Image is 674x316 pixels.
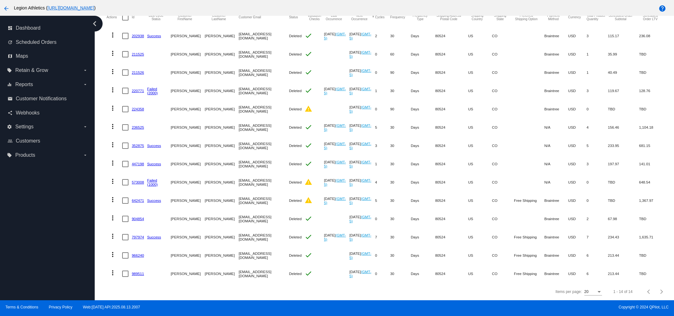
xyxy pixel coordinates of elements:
[16,96,67,102] span: Customer Notifications
[390,63,411,82] mat-cell: 90
[639,210,667,228] mat-cell: TBD
[375,173,390,191] mat-cell: 4
[468,27,492,45] mat-cell: US
[468,155,492,173] mat-cell: US
[8,108,88,118] a: share Webhooks
[132,34,144,38] a: 202938
[109,232,116,240] mat-icon: more_vert
[8,136,88,146] a: people_outline Customers
[435,191,468,210] mat-cell: 80524
[639,155,667,173] mat-cell: 141.01
[8,23,88,33] a: dashboard Dashboard
[16,25,40,31] span: Dashboard
[468,118,492,137] mat-cell: US
[587,246,608,265] mat-cell: 6
[324,27,349,45] mat-cell: [DATE]
[568,246,587,265] mat-cell: USD
[544,118,568,137] mat-cell: N/A
[390,45,411,63] mat-cell: 60
[8,96,13,101] i: email
[390,191,411,210] mat-cell: 30
[544,191,568,210] mat-cell: Braintree
[349,82,375,100] mat-cell: [DATE]
[390,246,411,265] mat-cell: 30
[587,137,608,155] mat-cell: 5
[568,228,587,246] mat-cell: USD
[411,27,435,45] mat-cell: Days
[435,246,468,265] mat-cell: 80524
[205,173,239,191] mat-cell: [PERSON_NAME]
[324,137,349,155] mat-cell: [DATE]
[349,32,371,40] a: (GMT-5)
[147,87,157,91] a: Failed
[109,68,116,75] mat-icon: more_vert
[349,228,375,246] mat-cell: [DATE]
[375,118,390,137] mat-cell: 5
[132,89,144,93] a: 220771
[435,137,468,155] mat-cell: 80524
[568,100,587,118] mat-cell: USD
[587,27,608,45] mat-cell: 3
[324,32,346,40] a: (GMT-5)
[349,246,375,265] mat-cell: [DATE]
[411,155,435,173] mat-cell: Days
[639,137,667,155] mat-cell: 681.15
[411,45,435,63] mat-cell: Days
[544,82,568,100] mat-cell: Braintree
[435,155,468,173] mat-cell: 80524
[8,94,88,104] a: email Customer Notifications
[132,198,144,202] a: 642471
[349,155,375,173] mat-cell: [DATE]
[239,63,289,82] mat-cell: [EMAIL_ADDRESS][DOMAIN_NAME]
[639,100,667,118] mat-cell: TBD
[639,246,667,265] mat-cell: TBD
[132,180,144,184] a: 573008
[205,82,239,100] mat-cell: [PERSON_NAME]
[608,210,639,228] mat-cell: 67.98
[468,210,492,228] mat-cell: US
[349,196,371,205] a: (GMT-5)
[587,82,608,100] mat-cell: 3
[324,178,346,186] a: (GMT-5)
[568,15,581,19] button: Change sorting for CurrencyIso
[468,173,492,191] mat-cell: US
[349,63,375,82] mat-cell: [DATE]
[109,159,116,167] mat-icon: more_vert
[568,27,587,45] mat-cell: USD
[544,45,568,63] mat-cell: Braintree
[390,173,411,191] mat-cell: 30
[435,45,468,63] mat-cell: 80524
[349,233,371,241] a: (GMT-5)
[587,118,608,137] mat-cell: 4
[568,155,587,173] mat-cell: USD
[8,110,13,115] i: share
[514,246,544,265] mat-cell: Free Shipping
[544,14,562,21] button: Change sorting for PaymentMethod.Type
[492,137,514,155] mat-cell: CO
[147,182,158,186] a: (1000)
[514,14,539,21] button: Change sorting for PreferredShippingOption
[132,217,144,221] a: 904854
[492,210,514,228] mat-cell: CO
[492,27,514,45] mat-cell: CO
[544,137,568,155] mat-cell: N/A
[544,173,568,191] mat-cell: N/A
[492,228,514,246] mat-cell: CO
[411,82,435,100] mat-cell: Days
[435,228,468,246] mat-cell: 80524
[390,82,411,100] mat-cell: 30
[349,191,375,210] mat-cell: [DATE]
[147,14,165,21] button: Change sorting for LastProcessingCycleId
[468,228,492,246] mat-cell: US
[411,173,435,191] mat-cell: Days
[608,82,639,100] mat-cell: 119.67
[544,100,568,118] mat-cell: Braintree
[375,100,390,118] mat-cell: 0
[171,14,199,21] button: Change sorting for CustomerFirstName
[411,63,435,82] mat-cell: Days
[544,155,568,173] mat-cell: N/A
[492,173,514,191] mat-cell: CO
[324,118,349,137] mat-cell: [DATE]
[324,14,343,21] button: Change sorting for LastOccurrenceUtc
[390,27,411,45] mat-cell: 30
